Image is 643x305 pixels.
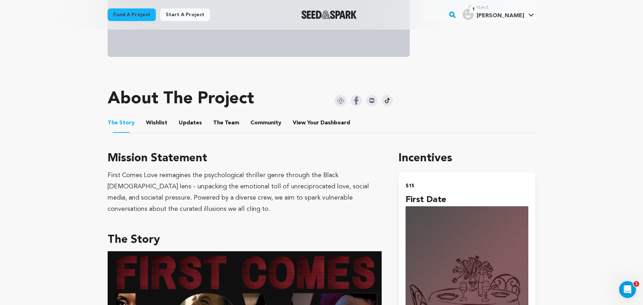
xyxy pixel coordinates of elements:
span: The [108,119,118,127]
div: First Comes Love reimagines the psychological thriller genre through the Black [DEMOGRAPHIC_DATA]... [108,170,382,215]
h3: Mission Statement [108,150,382,167]
span: The [213,119,223,127]
img: Seed&Spark Instagram Icon [335,95,346,107]
a: Start a project [160,8,210,21]
span: Dashboard [320,119,350,127]
img: user.png [463,9,474,20]
span: Wishlist [146,119,167,127]
img: Seed&Spark Logo Dark Mode [301,11,357,19]
a: Fund a project [108,8,156,21]
h4: First Date [406,194,528,206]
a: D'Oyley R.'s Profile [461,7,535,20]
a: Seed&Spark Homepage [301,11,357,19]
h1: About The Project [108,91,254,108]
h2: $15 [406,181,528,191]
span: 1 [470,6,478,13]
div: D'Oyley R.'s Profile [463,9,524,20]
span: Updates [179,119,202,127]
span: Community [250,119,281,127]
iframe: Intercom live chat [619,281,636,298]
img: Seed&Spark IMDB Icon [366,95,377,106]
span: 1 [634,281,639,287]
h1: Incentives [399,150,535,167]
span: D'Oyley R.'s Profile [461,7,535,22]
img: Seed&Spark Tiktok Icon [382,95,393,106]
span: [PERSON_NAME] [477,13,524,19]
span: Team [213,119,239,127]
span: Story [108,119,135,127]
h3: The Story [108,232,382,248]
a: ViewYourDashboard [293,119,351,127]
span: Your [293,119,351,127]
img: Seed&Spark Facebook Icon [351,95,362,106]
